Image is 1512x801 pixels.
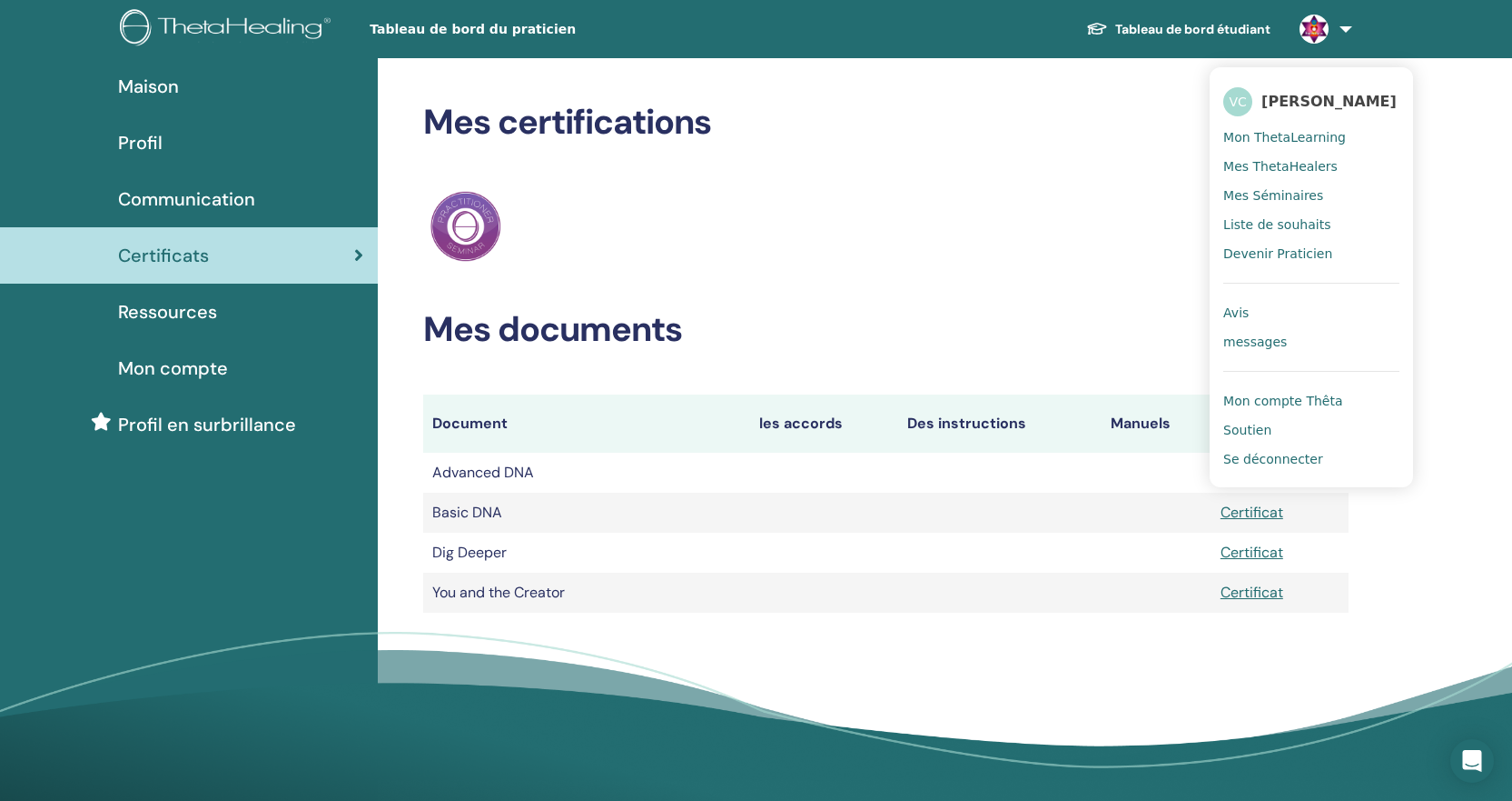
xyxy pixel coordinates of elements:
img: graduation-cap-white.svg [1086,21,1108,36]
span: Profil [118,129,163,156]
a: Mon compte Thêta [1223,386,1399,416]
span: Devenir Praticien [1223,245,1332,262]
a: Certificat [1220,583,1283,602]
th: Manuels [1102,395,1211,453]
a: Tableau de bord étudiant [1072,13,1285,46]
span: Se déconnecter [1223,451,1323,467]
span: [PERSON_NAME] [1261,92,1397,111]
td: Advanced DNA [423,453,750,493]
a: Soutien [1223,416,1399,445]
h2: Mes documents [423,309,1349,351]
td: Basic DNA [423,493,750,533]
span: Certificats [118,242,209,269]
th: Des instructions [898,395,1102,453]
span: Soutien [1223,422,1271,438]
td: You and the Creator [423,573,750,613]
a: Certificat [1220,543,1283,562]
span: Mes Séminaires [1223,187,1323,204]
img: default.jpg [1300,15,1329,44]
img: logo.png [120,9,337,50]
th: les accords [750,395,897,453]
td: Dig Deeper [423,533,750,573]
span: Profil en surbrillance [118,411,296,438]
a: messages [1223,327,1399,356]
span: Communication [118,185,255,213]
span: Liste de souhaits [1223,216,1330,233]
span: Maison [118,73,179,100]
span: Mes ThetaHealers [1223,158,1338,175]
span: Mon compte [118,355,228,382]
div: Open Intercom Messenger [1450,739,1494,783]
span: Mon compte Thêta [1223,393,1342,409]
a: Avis [1223,298,1399,327]
span: Mon ThetaLearning [1223,129,1346,145]
span: Tableau de bord du praticien [370,20,642,39]
span: Avis [1223,305,1249,321]
a: Se déconnecter [1223,445,1399,474]
span: Ressources [118,298,217,325]
img: Practitioner [430,191,501,262]
th: Document [423,395,750,453]
a: Mes Séminaires [1223,181,1399,210]
a: Liste de souhaits [1223,210,1399,239]
h2: Mes certifications [423,102,1349,144]
a: Certificat [1220,503,1283,522]
a: Mes ThetaHealers [1223,152,1399,181]
a: Mon ThetaLearning [1223,123,1399,152]
a: Devenir Praticien [1223,239,1399,268]
a: VC[PERSON_NAME] [1223,81,1399,123]
span: VC [1223,87,1252,116]
span: messages [1223,334,1287,350]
